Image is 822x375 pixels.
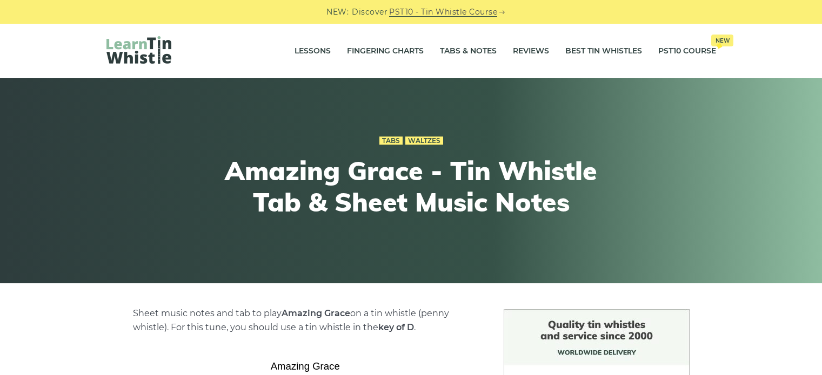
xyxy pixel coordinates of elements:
[378,322,414,332] strong: key of D
[133,306,478,335] p: Sheet music notes and tab to play on a tin whistle (penny whistle). For this tune, you should use...
[440,38,497,65] a: Tabs & Notes
[379,137,403,145] a: Tabs
[106,36,171,64] img: LearnTinWhistle.com
[405,137,443,145] a: Waltzes
[295,38,331,65] a: Lessons
[513,38,549,65] a: Reviews
[658,38,716,65] a: PST10 CourseNew
[212,155,610,217] h1: Amazing Grace - Tin Whistle Tab & Sheet Music Notes
[282,308,350,318] strong: Amazing Grace
[347,38,424,65] a: Fingering Charts
[565,38,642,65] a: Best Tin Whistles
[711,35,733,46] span: New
